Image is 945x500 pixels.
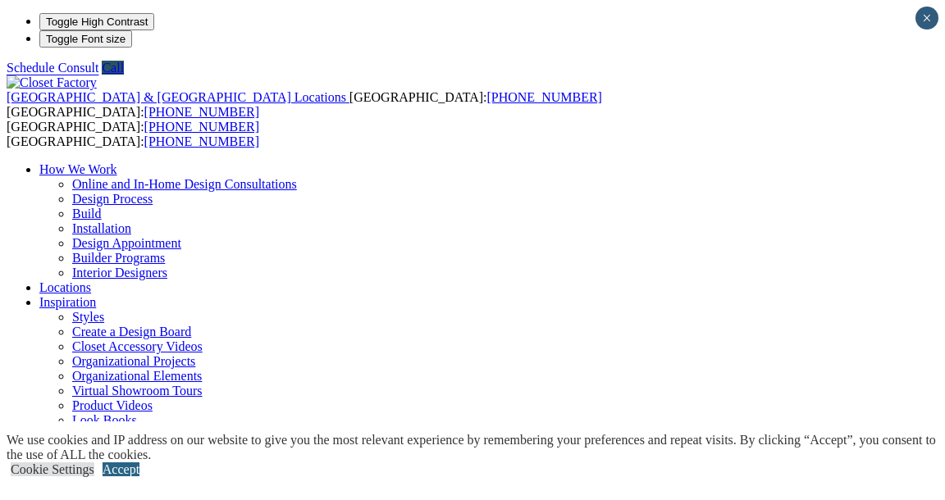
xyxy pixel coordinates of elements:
a: [PHONE_NUMBER] [144,105,259,119]
button: Toggle Font size [39,30,132,48]
a: How We Work [39,162,117,176]
a: Design Appointment [72,236,181,250]
a: Inspiration [39,295,96,309]
a: Build [72,207,102,220]
span: [GEOGRAPHIC_DATA]: [GEOGRAPHIC_DATA]: [7,90,602,119]
div: We use cookies and IP address on our website to give you the most relevant experience by remember... [7,433,945,462]
a: Locations [39,280,91,294]
a: [PHONE_NUMBER] [144,120,259,134]
a: Installation [72,221,131,235]
a: [PHONE_NUMBER] [486,90,601,104]
span: Toggle Font size [46,33,126,45]
a: Organizational Projects [72,354,195,368]
a: Create a Design Board [72,325,191,339]
a: Organizational Elements [72,369,202,383]
a: Builder Programs [72,251,165,265]
a: [PHONE_NUMBER] [144,134,259,148]
a: Closet Accessory Videos [72,339,203,353]
span: [GEOGRAPHIC_DATA]: [GEOGRAPHIC_DATA]: [7,120,259,148]
img: Closet Factory [7,75,97,90]
button: Toggle High Contrast [39,13,154,30]
a: Look Books [72,413,137,427]
a: Design Process [72,192,153,206]
span: Toggle High Contrast [46,16,148,28]
a: Accept [103,462,139,476]
span: [GEOGRAPHIC_DATA] & [GEOGRAPHIC_DATA] Locations [7,90,346,104]
a: Styles [72,310,104,324]
button: Close [915,7,938,30]
a: [GEOGRAPHIC_DATA] & [GEOGRAPHIC_DATA] Locations [7,90,349,104]
a: Cookie Settings [11,462,94,476]
a: Interior Designers [72,266,167,280]
a: Online and In-Home Design Consultations [72,177,297,191]
a: Virtual Showroom Tours [72,384,203,398]
a: Product Videos [72,398,153,412]
a: Call [102,61,124,75]
a: Schedule Consult [7,61,98,75]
